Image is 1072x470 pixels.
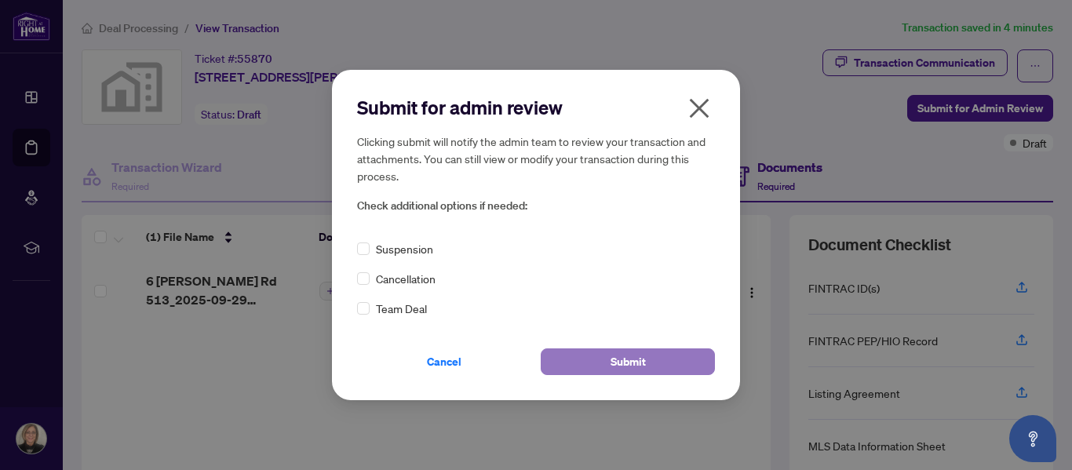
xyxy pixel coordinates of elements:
span: Submit [611,349,646,374]
h2: Submit for admin review [357,95,715,120]
span: Team Deal [376,300,427,317]
span: close [687,96,712,121]
span: Suspension [376,240,433,257]
button: Cancel [357,348,531,375]
span: Check additional options if needed: [357,197,715,215]
span: Cancellation [376,270,436,287]
button: Open asap [1009,415,1056,462]
button: Submit [541,348,715,375]
span: Cancel [427,349,461,374]
h5: Clicking submit will notify the admin team to review your transaction and attachments. You can st... [357,133,715,184]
